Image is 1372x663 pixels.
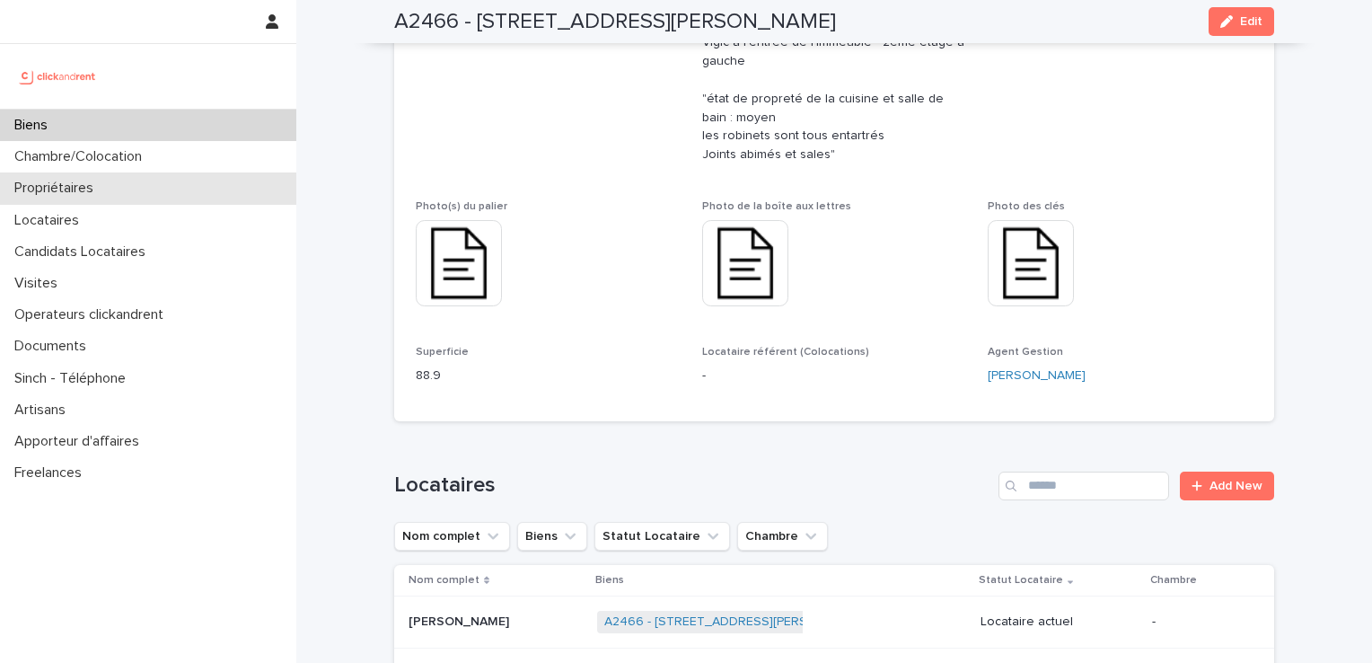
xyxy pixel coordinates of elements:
[998,472,1169,500] input: Search
[7,148,156,165] p: Chambre/Colocation
[1150,570,1197,590] p: Chambre
[988,367,1086,385] a: [PERSON_NAME]
[7,433,154,450] p: Apporteur d'affaires
[595,570,624,590] p: Biens
[7,370,140,387] p: Sinch - Téléphone
[604,614,871,630] a: A2466 - [STREET_ADDRESS][PERSON_NAME]
[394,597,1274,649] tr: [PERSON_NAME][PERSON_NAME] A2466 - [STREET_ADDRESS][PERSON_NAME] Locataire actuel-
[1209,480,1262,492] span: Add New
[7,212,93,229] p: Locataires
[517,522,587,551] button: Biens
[416,201,507,212] span: Photo(s) du palier
[394,522,510,551] button: Nom complet
[416,367,681,385] p: 88.9
[7,338,101,355] p: Documents
[1209,7,1274,36] button: Edit
[7,464,96,482] p: Freelances
[702,367,967,385] p: -
[14,58,101,94] img: UCB0brd3T0yccxBKYDjQ
[394,473,991,499] h1: Locataires
[988,201,1065,212] span: Photo des clés
[416,347,469,358] span: Superficie
[1180,472,1274,500] a: Add New
[737,522,828,551] button: Chambre
[7,402,80,419] p: Artisans
[1240,15,1262,28] span: Edit
[409,611,513,630] p: [PERSON_NAME]
[7,117,62,134] p: Biens
[7,243,160,261] p: Candidats Locataires
[979,570,1063,590] p: Statut Locataire
[702,201,851,212] span: Photo de la boîte aux lettres
[7,180,108,197] p: Propriétaires
[7,275,72,292] p: Visites
[1152,614,1245,630] p: -
[7,306,178,323] p: Operateurs clickandrent
[702,347,869,358] span: Locataire référent (Colocations)
[394,9,836,35] h2: A2466 - [STREET_ADDRESS][PERSON_NAME]
[594,522,730,551] button: Statut Locataire
[981,614,1138,630] p: Locataire actuel
[409,570,479,590] p: Nom complet
[988,347,1063,358] span: Agent Gestion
